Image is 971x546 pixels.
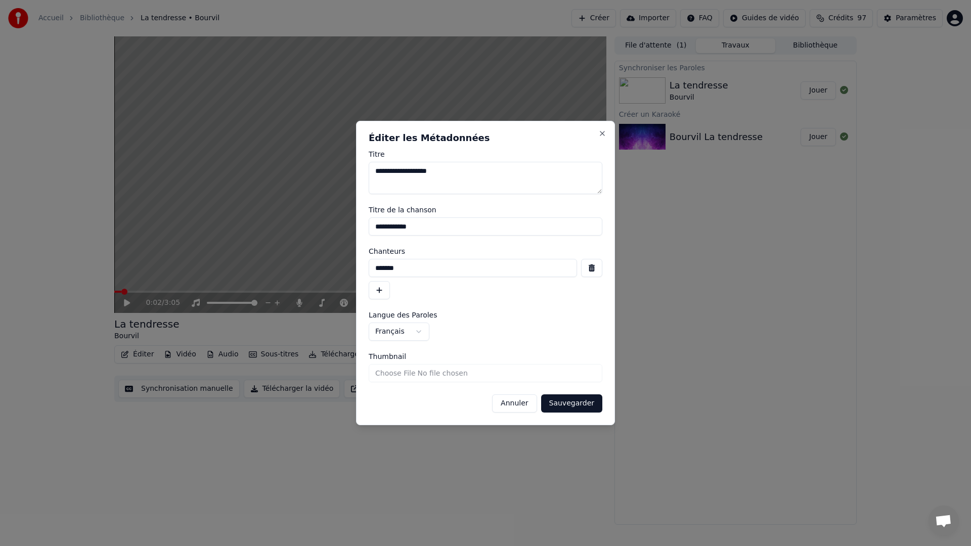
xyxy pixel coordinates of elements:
[369,151,602,158] label: Titre
[492,394,537,413] button: Annuler
[369,353,406,360] span: Thumbnail
[369,311,437,318] span: Langue des Paroles
[369,248,602,255] label: Chanteurs
[541,394,602,413] button: Sauvegarder
[369,133,602,143] h2: Éditer les Métadonnées
[369,206,602,213] label: Titre de la chanson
